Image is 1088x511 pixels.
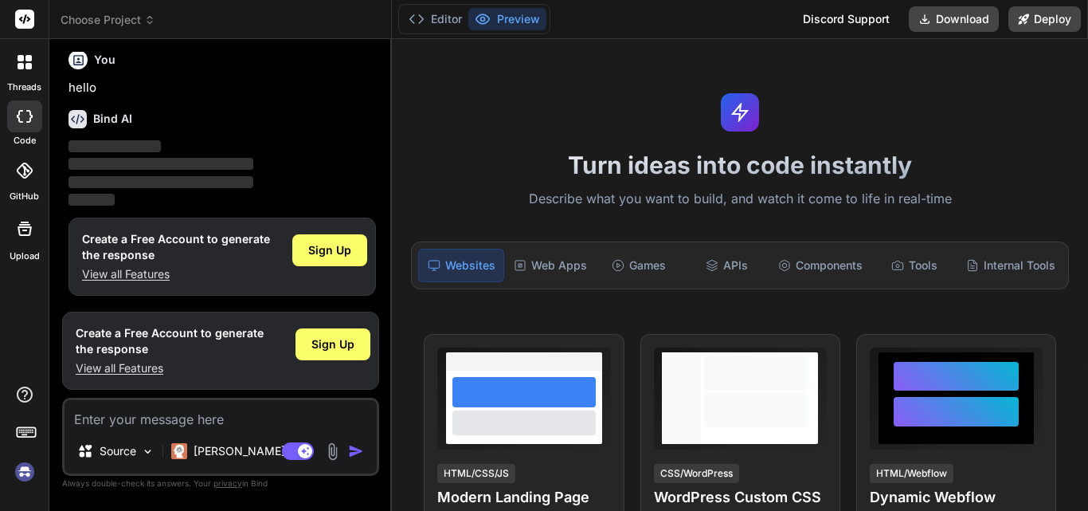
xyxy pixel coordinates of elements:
[654,486,827,509] h4: WordPress Custom CSS
[11,458,38,485] img: signin
[68,194,115,206] span: ‌
[213,478,242,488] span: privacy
[793,6,899,32] div: Discord Support
[82,231,270,263] h1: Create a Free Account to generate the response
[418,249,504,282] div: Websites
[960,249,1062,282] div: Internal Tools
[308,242,351,258] span: Sign Up
[402,8,468,30] button: Editor
[323,442,342,461] img: attachment
[684,249,769,282] div: APIs
[82,266,270,282] p: View all Features
[68,140,161,152] span: ‌
[62,476,379,491] p: Always double-check its answers. Your in Bind
[10,190,39,203] label: GitHub
[68,79,376,97] p: hello
[93,111,132,127] h6: Bind AI
[909,6,999,32] button: Download
[171,443,187,459] img: Claude 4 Sonnet
[76,325,264,357] h1: Create a Free Account to generate the response
[76,360,264,376] p: View all Features
[7,81,41,94] label: threads
[10,250,40,263] label: Upload
[507,249,593,282] div: Web Apps
[311,336,354,352] span: Sign Up
[437,486,610,509] h4: Modern Landing Page
[401,189,1078,210] p: Describe what you want to build, and watch it come to life in real-time
[870,464,953,483] div: HTML/Webflow
[597,249,681,282] div: Games
[100,443,136,459] p: Source
[141,445,155,458] img: Pick Models
[94,52,115,68] h6: You
[772,249,869,282] div: Components
[401,151,1078,179] h1: Turn ideas into code instantly
[872,249,957,282] div: Tools
[437,464,515,483] div: HTML/CSS/JS
[468,8,546,30] button: Preview
[1008,6,1081,32] button: Deploy
[654,464,739,483] div: CSS/WordPress
[61,12,155,28] span: Choose Project
[68,176,253,188] span: ‌
[194,443,312,459] p: [PERSON_NAME] 4 S..
[68,158,253,170] span: ‌
[14,134,36,147] label: code
[348,443,364,459] img: icon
